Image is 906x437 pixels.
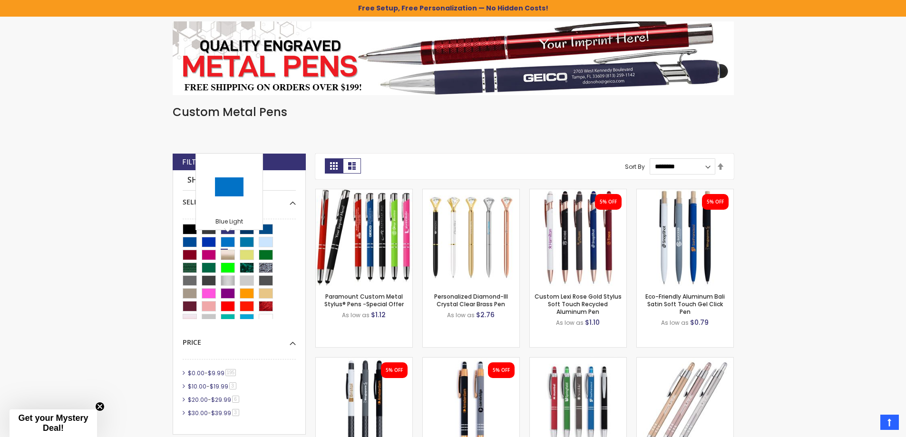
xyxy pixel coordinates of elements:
[530,189,626,197] a: Custom Lexi Rose Gold Stylus Soft Touch Recycled Aluminum Pen
[423,357,519,365] a: Personalized Copper Penny Stylus Satin Soft Touch Click Metal Pen
[423,189,519,286] img: Personalized Diamond-III Crystal Clear Brass Pen
[188,396,208,404] span: $20.00
[690,318,709,327] span: $0.79
[325,158,343,174] strong: Grid
[707,199,724,205] div: 5% OFF
[95,402,105,411] button: Close teaser
[182,157,205,167] strong: Filter
[225,369,236,376] span: 195
[183,170,296,191] strong: Shopping Options
[342,311,370,319] span: As low as
[585,318,600,327] span: $1.10
[637,189,733,197] a: Eco-Friendly Aluminum Bali Satin Soft Touch Gel Click Pen
[173,105,734,120] h1: Custom Metal Pens
[210,382,228,390] span: $19.99
[188,409,208,417] span: $30.00
[232,396,239,403] span: 6
[208,369,224,377] span: $9.99
[600,199,617,205] div: 5% OFF
[183,191,296,207] div: Select A Color
[10,409,97,437] div: Get your Mystery Deal!Close teaser
[637,357,733,365] a: Promo Broadway Stylus Metallic Click Metal Pen
[556,319,584,327] span: As low as
[645,292,725,316] a: Eco-Friendly Aluminum Bali Satin Soft Touch Gel Click Pen
[232,409,239,416] span: 3
[880,415,899,430] a: Top
[316,189,412,286] img: Paramount Custom Metal Stylus® Pens -Special Offer
[185,382,240,390] a: $10.00-$19.993
[18,413,88,433] span: Get your Mystery Deal!
[183,331,296,347] div: Price
[324,292,404,308] a: Paramount Custom Metal Stylus® Pens -Special Offer
[476,310,495,320] span: $2.76
[188,369,205,377] span: $0.00
[211,396,231,404] span: $29.99
[211,409,231,417] span: $39.99
[535,292,622,316] a: Custom Lexi Rose Gold Stylus Soft Touch Recycled Aluminum Pen
[173,21,734,95] img: Metal Pens
[637,189,733,286] img: Eco-Friendly Aluminum Bali Satin Soft Touch Gel Click Pen
[423,189,519,197] a: Personalized Diamond-III Crystal Clear Brass Pen
[198,218,260,227] div: Blue Light
[185,409,243,417] a: $30.00-$39.993
[185,369,240,377] a: $0.00-$9.99195
[625,162,645,170] label: Sort By
[530,357,626,365] a: Promotional Hope Stylus Satin Soft Touch Click Metal Pen
[229,382,236,389] span: 3
[493,367,510,374] div: 5% OFF
[447,311,475,319] span: As low as
[316,189,412,197] a: Paramount Custom Metal Stylus® Pens -Special Offer
[188,382,206,390] span: $10.00
[530,189,626,286] img: Custom Lexi Rose Gold Stylus Soft Touch Recycled Aluminum Pen
[185,396,243,404] a: $20.00-$29.996
[661,319,689,327] span: As low as
[371,310,386,320] span: $1.12
[386,367,403,374] div: 5% OFF
[434,292,508,308] a: Personalized Diamond-III Crystal Clear Brass Pen
[316,357,412,365] a: Custom Recycled Fleetwood Stylus Satin Soft Touch Gel Click Pen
